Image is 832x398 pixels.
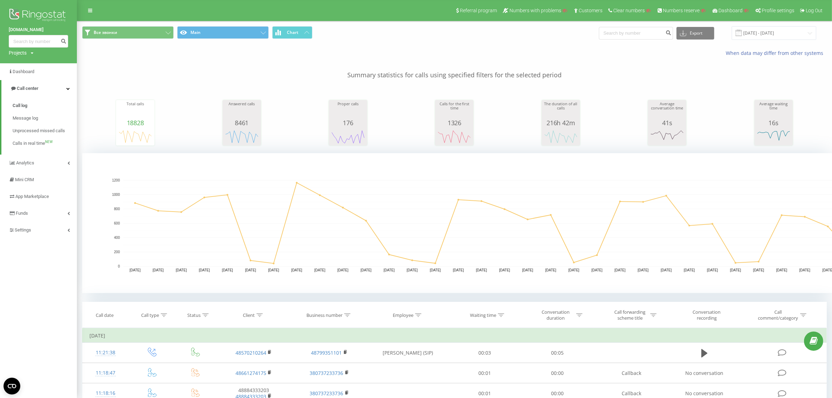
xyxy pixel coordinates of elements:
td: 00:03 [449,343,521,363]
div: 1326 [437,119,472,126]
img: Ringostat logo [9,7,68,24]
div: Average waiting time [756,102,791,119]
button: Main [177,26,269,39]
button: Export [677,27,714,40]
div: Waiting time [470,312,496,318]
span: Funds [16,211,28,216]
text: [DATE] [615,269,626,272]
text: [DATE] [153,269,164,272]
td: 00:01 [449,363,521,383]
div: 41s [650,119,685,126]
text: [DATE] [684,269,695,272]
text: 200 [114,250,120,254]
button: Все звонки [82,26,174,39]
div: 11:18:47 [89,366,122,380]
td: [DATE] [82,329,827,343]
span: Call center [17,86,38,91]
a: 48799351101 [311,349,342,356]
text: [DATE] [661,269,672,272]
td: 00:05 [521,343,594,363]
span: Message log [13,115,38,122]
div: 16s [756,119,791,126]
span: Settings [15,227,31,233]
button: Open CMP widget [3,378,20,395]
div: 8461 [224,119,259,126]
div: Answered calls [224,102,259,119]
span: Chart [287,30,298,35]
span: Numbers reserve [663,8,700,13]
text: [DATE] [499,269,510,272]
span: App Marketplace [15,194,49,199]
div: A chart. [756,126,791,147]
text: 600 [114,221,120,225]
a: Call log [13,99,77,112]
span: Numbers with problems [509,8,561,13]
div: Status [187,312,201,318]
td: 00:00 [521,363,594,383]
text: [DATE] [384,269,395,272]
span: Calls in real time [13,140,45,147]
text: 400 [114,236,120,240]
div: 216h 42m [543,119,578,126]
div: A chart. [331,126,366,147]
text: [DATE] [522,269,533,272]
text: [DATE] [361,269,372,272]
a: 380737233736 [310,390,343,397]
svg: A chart. [118,126,153,147]
text: [DATE] [800,269,811,272]
text: [DATE] [407,269,418,272]
svg: A chart. [224,126,259,147]
div: 18828 [118,119,153,126]
td: Callback [594,363,669,383]
text: [DATE] [245,269,256,272]
span: Call log [13,102,27,109]
text: [DATE] [476,269,487,272]
a: [DOMAIN_NAME] [9,26,68,33]
text: [DATE] [222,269,233,272]
text: 800 [114,207,120,211]
text: [DATE] [176,269,187,272]
text: [DATE] [130,269,141,272]
input: Search by number [9,35,68,48]
span: Dashboard [718,8,743,13]
a: Calls in real timeNEW [13,137,77,150]
text: [DATE] [268,269,279,272]
svg: A chart. [543,126,578,147]
text: 1200 [112,178,120,182]
span: Clear numbers [613,8,645,13]
a: When data may differ from other systems [726,50,827,56]
span: Dashboard [13,69,34,74]
a: 48570210264 [236,349,266,356]
text: 1000 [112,193,120,197]
text: [DATE] [338,269,349,272]
div: Call forwarding scheme title [611,309,649,321]
div: Call type [141,312,159,318]
svg: A chart. [650,126,685,147]
p: Summary statistics for calls using specified filters for the selected period [82,57,827,80]
div: A chart. [437,126,472,147]
text: [DATE] [430,269,441,272]
text: [DATE] [776,269,787,272]
a: Message log [13,112,77,125]
button: Chart [272,26,312,39]
a: Unprocessed missed calls [13,125,77,137]
text: [DATE] [592,269,603,272]
div: Client [243,312,255,318]
span: No conversation [685,370,723,376]
span: Log Out [806,8,823,13]
div: Conversation duration [537,309,574,321]
text: [DATE] [707,269,718,272]
span: Referral program [460,8,497,13]
span: Mini CRM [15,177,34,182]
span: No conversation [685,390,723,397]
text: [DATE] [730,269,741,272]
div: Call date [96,312,114,318]
div: 11:21:38 [89,346,122,360]
div: Call comment/category [758,309,798,321]
span: Profile settings [762,8,794,13]
td: [PERSON_NAME] (SIP) [367,343,449,363]
div: Calls for the first time [437,102,472,119]
text: [DATE] [569,269,580,272]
